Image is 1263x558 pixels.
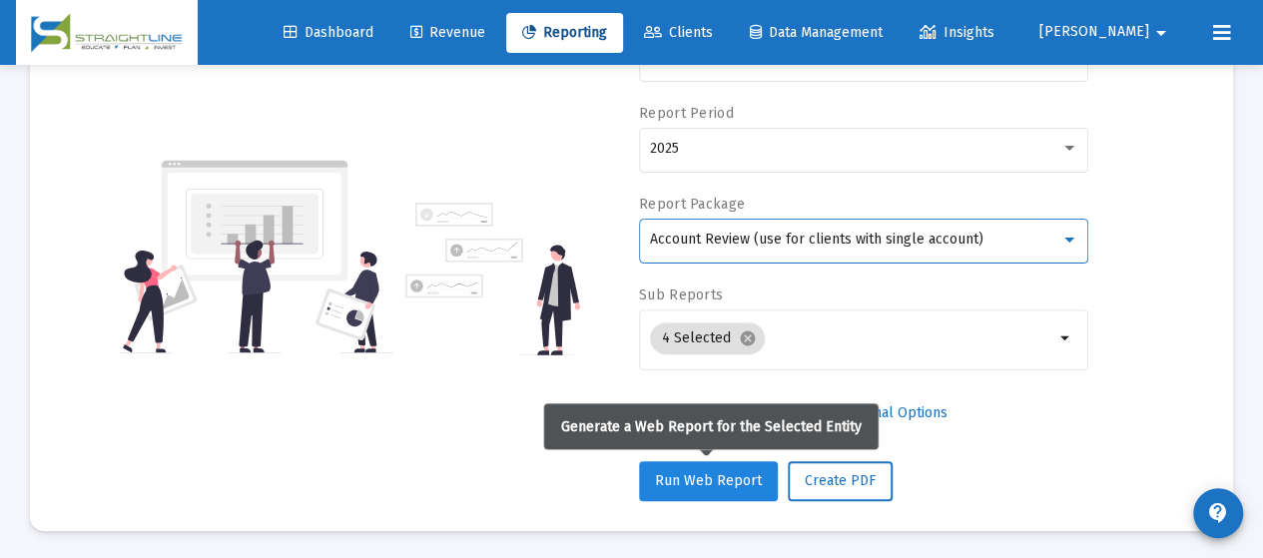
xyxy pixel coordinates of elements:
[1149,13,1173,53] mat-icon: arrow_drop_down
[739,329,757,347] mat-icon: cancel
[119,158,393,355] img: reporting
[750,24,883,41] span: Data Management
[805,472,876,489] span: Create PDF
[268,13,389,53] a: Dashboard
[1039,24,1149,41] span: [PERSON_NAME]
[639,461,778,501] button: Run Web Report
[1206,501,1230,525] mat-icon: contact_support
[639,286,723,303] label: Sub Reports
[639,196,745,213] label: Report Package
[650,231,983,248] span: Account Review (use for clients with single account)
[920,24,994,41] span: Insights
[284,24,373,41] span: Dashboard
[405,203,580,355] img: reporting-alt
[650,140,679,157] span: 2025
[394,13,501,53] a: Revenue
[1054,326,1078,350] mat-icon: arrow_drop_down
[904,13,1010,53] a: Insights
[628,13,729,53] a: Clients
[522,24,607,41] span: Reporting
[734,13,899,53] a: Data Management
[650,318,1054,358] mat-chip-list: Selection
[639,105,734,122] label: Report Period
[788,461,893,501] button: Create PDF
[831,404,947,421] span: Additional Options
[655,404,794,421] span: Select Custom Period
[1015,12,1197,52] button: [PERSON_NAME]
[31,13,183,53] img: Dashboard
[506,13,623,53] a: Reporting
[650,322,765,354] mat-chip: 4 Selected
[644,24,713,41] span: Clients
[655,472,762,489] span: Run Web Report
[410,24,485,41] span: Revenue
